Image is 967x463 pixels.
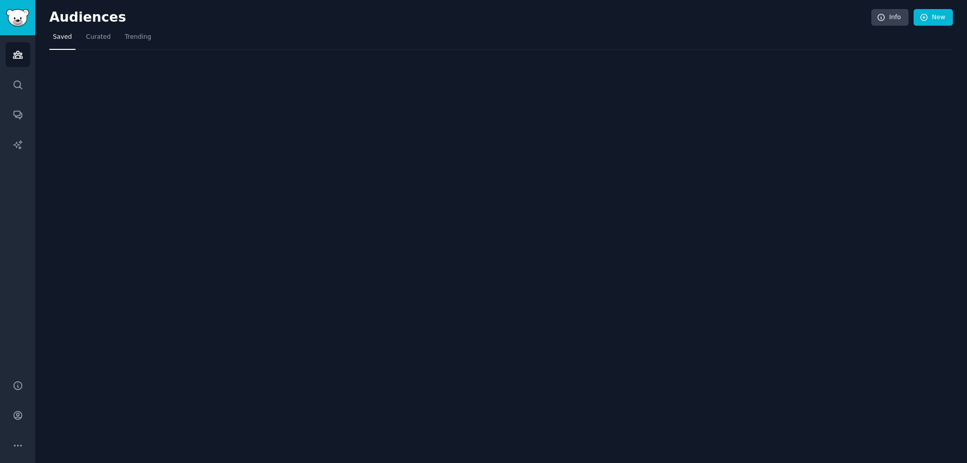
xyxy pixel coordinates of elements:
span: Trending [125,33,151,42]
a: Saved [49,29,76,50]
span: Curated [86,33,111,42]
img: GummySearch logo [6,9,29,27]
a: New [914,9,953,26]
h2: Audiences [49,10,871,26]
span: Saved [53,33,72,42]
a: Curated [83,29,114,50]
a: Info [871,9,909,26]
a: Trending [121,29,155,50]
